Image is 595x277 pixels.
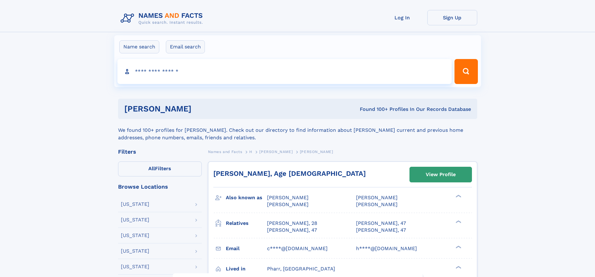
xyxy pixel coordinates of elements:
[426,167,456,182] div: View Profile
[410,167,472,182] a: View Profile
[454,220,462,224] div: ❯
[148,166,155,171] span: All
[121,264,149,269] div: [US_STATE]
[259,150,293,154] span: [PERSON_NAME]
[121,202,149,207] div: [US_STATE]
[118,119,477,141] div: We found 100+ profiles for [PERSON_NAME]. Check out our directory to find information about [PERS...
[427,10,477,25] a: Sign Up
[300,150,333,154] span: [PERSON_NAME]
[454,194,462,198] div: ❯
[356,220,406,227] a: [PERSON_NAME], 47
[356,201,398,207] span: [PERSON_NAME]
[454,59,478,84] button: Search Button
[213,170,366,177] a: [PERSON_NAME], Age [DEMOGRAPHIC_DATA]
[249,150,252,154] span: H
[267,195,309,200] span: [PERSON_NAME]
[356,227,406,234] a: [PERSON_NAME], 47
[117,59,452,84] input: search input
[454,265,462,269] div: ❯
[267,227,317,234] a: [PERSON_NAME], 47
[356,195,398,200] span: [PERSON_NAME]
[267,266,335,272] span: Pharr, [GEOGRAPHIC_DATA]
[119,40,159,53] label: Name search
[121,233,149,238] div: [US_STATE]
[118,161,202,176] label: Filters
[166,40,205,53] label: Email search
[226,218,267,229] h3: Relatives
[124,105,276,113] h1: [PERSON_NAME]
[118,149,202,155] div: Filters
[121,217,149,222] div: [US_STATE]
[121,249,149,254] div: [US_STATE]
[267,220,317,227] a: [PERSON_NAME], 28
[226,192,267,203] h3: Also known as
[249,148,252,156] a: H
[226,264,267,274] h3: Lived in
[118,184,202,190] div: Browse Locations
[275,106,471,113] div: Found 100+ Profiles In Our Records Database
[377,10,427,25] a: Log In
[226,243,267,254] h3: Email
[208,148,242,156] a: Names and Facts
[454,245,462,249] div: ❯
[259,148,293,156] a: [PERSON_NAME]
[118,10,208,27] img: Logo Names and Facts
[267,201,309,207] span: [PERSON_NAME]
